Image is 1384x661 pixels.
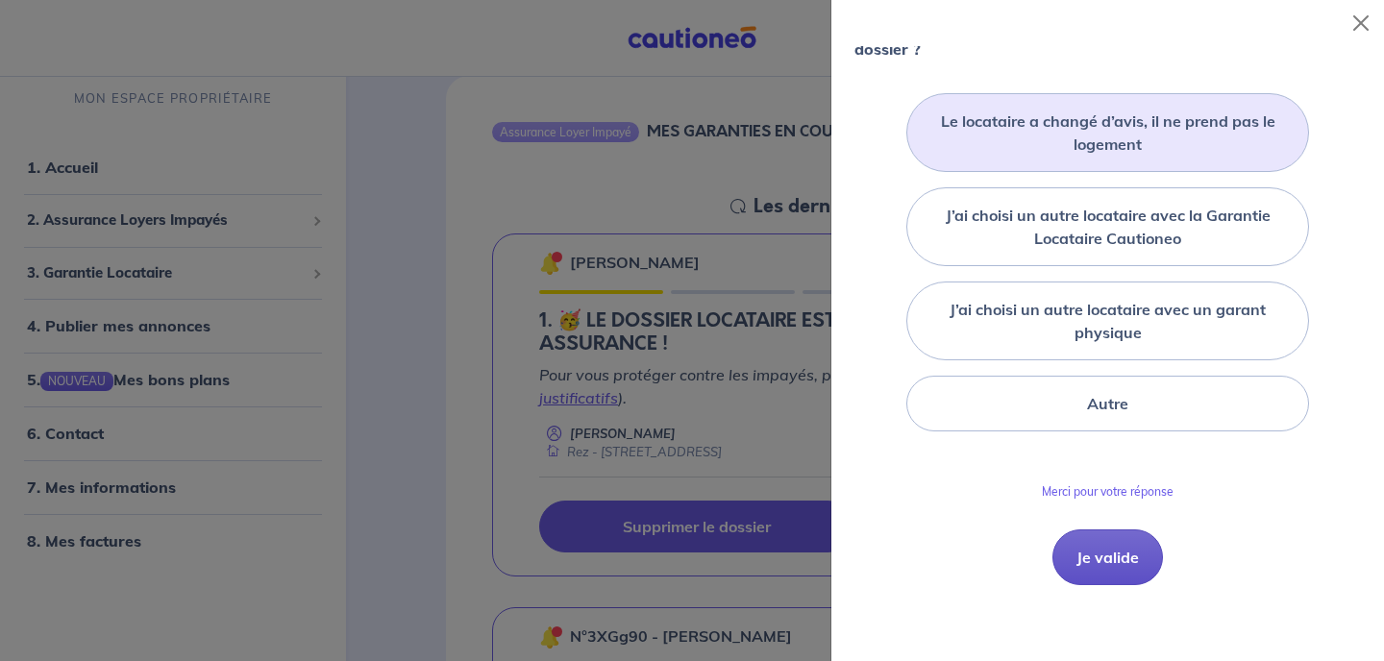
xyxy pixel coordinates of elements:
label: Le locataire a changé d’avis, il ne prend pas le logement [930,110,1285,156]
label: Autre [1087,392,1128,415]
label: J’ai choisi un autre locataire avec la Garantie Locataire Cautioneo [930,204,1285,250]
label: J’ai choisi un autre locataire avec un garant physique [930,298,1285,344]
strong: Pourriez-vous nous donner la raison de la suppression de votre dossier ? [854,12,1334,59]
p: Merci pour votre réponse [1042,485,1174,499]
button: Close [1346,8,1376,38]
button: Je valide [1052,529,1163,585]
